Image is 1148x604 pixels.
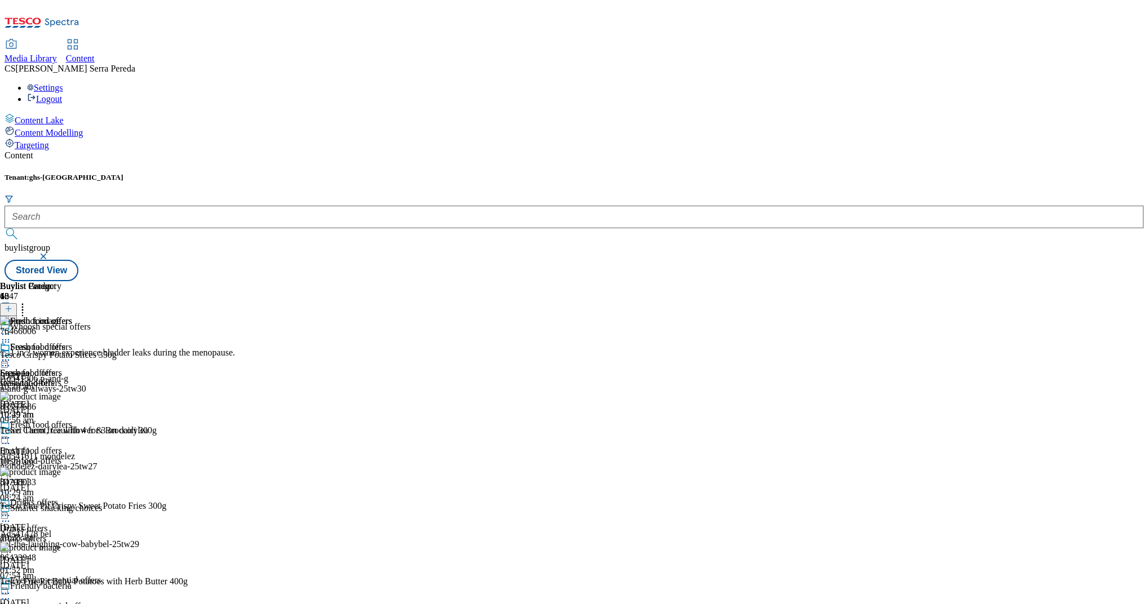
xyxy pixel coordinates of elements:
span: [PERSON_NAME] Serra Pereda [16,64,135,73]
input: Search [5,206,1143,228]
span: Content [66,54,95,63]
span: ghs-[GEOGRAPHIC_DATA] [29,173,123,181]
a: Content [66,40,95,64]
span: CS [5,64,16,73]
a: Media Library [5,40,57,64]
span: Content Lake [15,116,64,125]
button: Stored View [5,260,78,281]
div: Content [5,150,1143,161]
svg: Search Filters [5,194,14,203]
h5: Tenant: [5,173,1143,182]
span: Content Modelling [15,128,83,137]
span: Targeting [15,140,49,150]
span: buylistgroup [5,243,50,252]
a: Content Lake [5,113,1143,126]
a: Content Modelling [5,126,1143,138]
a: Settings [27,83,63,92]
span: Media Library [5,54,57,63]
a: Targeting [5,138,1143,150]
a: Logout [27,94,62,104]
